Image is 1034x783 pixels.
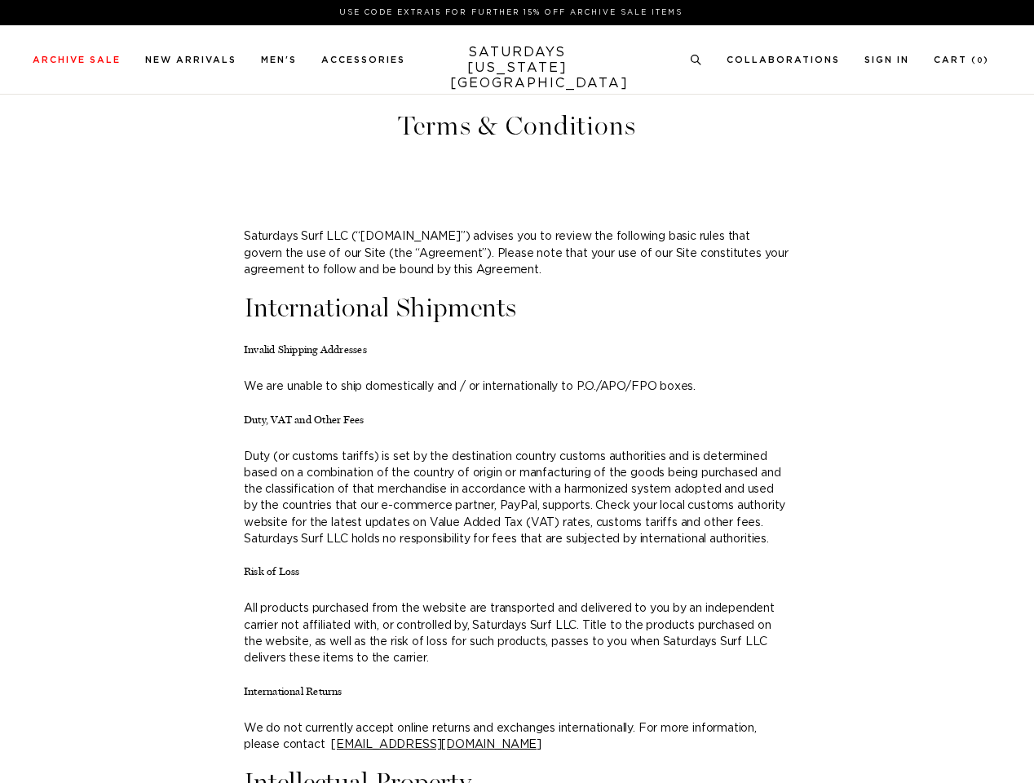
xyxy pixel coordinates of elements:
[244,412,790,428] h4: Duty, VAT and Other Fees
[864,55,909,64] a: Sign In
[12,113,1022,139] h1: Terms & Conditions
[145,55,236,64] a: New Arrivals
[244,720,790,754] p: We do not currently accept online returns and exchanges internationally. For more information, pl...
[977,57,983,64] small: 0
[244,564,790,580] h4: Risk of Loss
[244,600,790,666] p: All products purchased from the website are transported and delivered to you by an independent ca...
[244,228,790,278] p: Saturdays Surf LLC (“[DOMAIN_NAME]”) advises you to review the following basic rules that govern ...
[727,55,840,64] a: Collaborations
[39,7,983,19] p: Use Code EXTRA15 for Further 15% Off Archive Sale Items
[331,739,541,750] a: [EMAIL_ADDRESS][DOMAIN_NAME]
[244,378,790,395] p: We are unable to ship domestically and / or internationally to P.O./APO/FPO boxes.
[321,55,405,64] a: Accessories
[244,294,790,321] h1: International Shipments
[244,449,790,548] p: Duty (or customs tariffs) is set by the destination country customs authorities and is determined...
[244,342,790,358] h4: Invalid Shipping Addresses
[934,55,989,64] a: Cart (0)
[244,683,790,700] h4: International Returns
[261,55,297,64] a: Men's
[33,55,121,64] a: Archive Sale
[450,45,585,91] a: SATURDAYS[US_STATE][GEOGRAPHIC_DATA]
